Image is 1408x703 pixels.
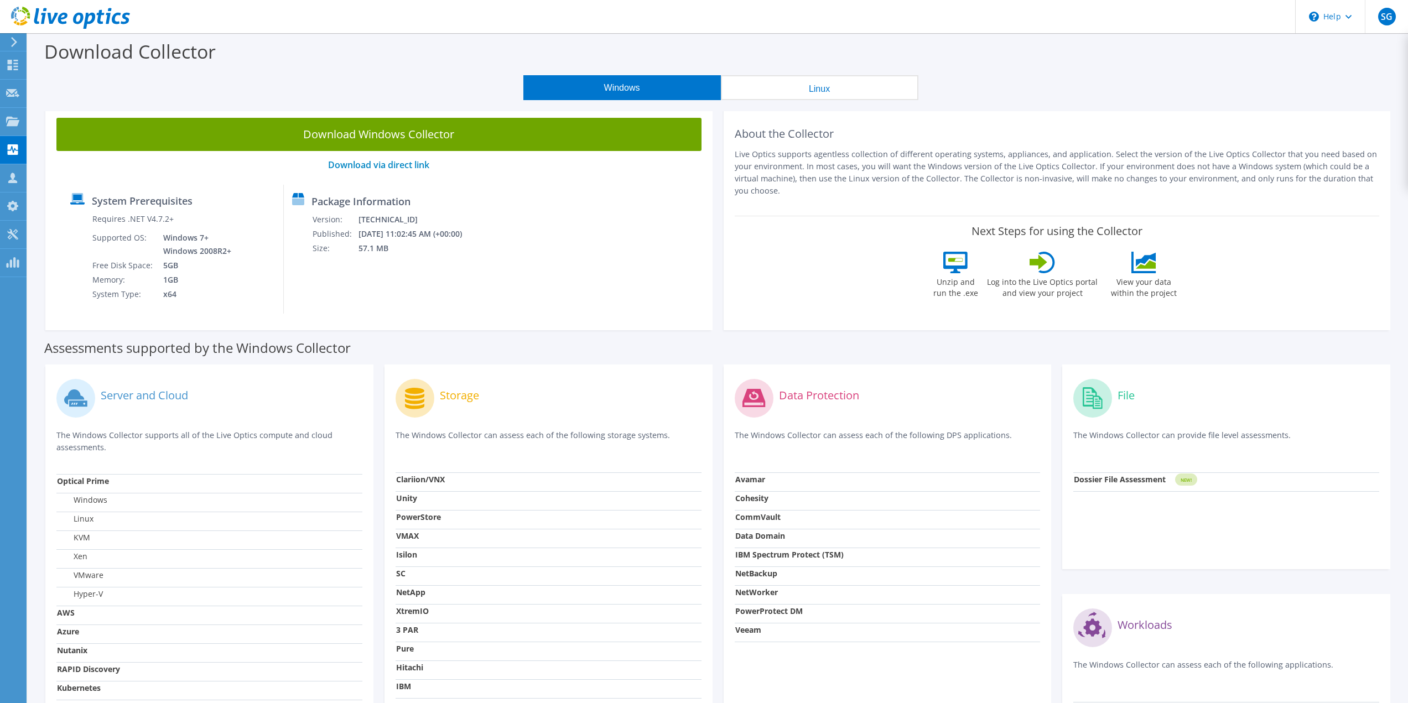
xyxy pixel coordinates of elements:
[735,568,777,579] strong: NetBackup
[57,532,90,543] label: KVM
[312,241,358,256] td: Size:
[396,643,414,654] strong: Pure
[57,626,79,637] strong: Azure
[986,273,1098,299] label: Log into the Live Optics portal and view your project
[57,589,103,600] label: Hyper-V
[396,530,419,541] strong: VMAX
[57,476,109,486] strong: Optical Prime
[735,606,803,616] strong: PowerProtect DM
[396,493,417,503] strong: Unity
[1118,390,1135,401] label: File
[735,127,1380,140] h2: About the Collector
[1104,273,1183,299] label: View your data within the project
[779,390,859,401] label: Data Protection
[56,429,362,454] p: The Windows Collector supports all of the Live Optics compute and cloud assessments.
[328,159,429,171] a: Download via direct link
[735,587,778,597] strong: NetWorker
[396,662,423,673] strong: Hitachi
[396,429,702,452] p: The Windows Collector can assess each of the following storage systems.
[396,587,425,597] strong: NetApp
[92,231,155,258] td: Supported OS:
[57,683,101,693] strong: Kubernetes
[92,273,155,287] td: Memory:
[735,549,844,560] strong: IBM Spectrum Protect (TSM)
[1309,12,1319,22] svg: \n
[57,513,93,524] label: Linux
[1118,619,1172,631] label: Workloads
[930,273,981,299] label: Unzip and run the .exe
[155,231,233,258] td: Windows 7+ Windows 2008R2+
[523,75,721,100] button: Windows
[57,494,107,506] label: Windows
[92,287,155,301] td: System Type:
[312,227,358,241] td: Published:
[396,568,406,579] strong: SC
[1073,429,1379,452] p: The Windows Collector can provide file level assessments.
[358,212,477,227] td: [TECHNICAL_ID]
[735,493,768,503] strong: Cohesity
[1181,477,1192,483] tspan: NEW!
[396,549,417,560] strong: Isilon
[92,258,155,273] td: Free Disk Space:
[57,664,120,674] strong: RAPID Discovery
[721,75,918,100] button: Linux
[311,196,411,207] label: Package Information
[57,607,75,618] strong: AWS
[56,118,702,151] a: Download Windows Collector
[155,258,233,273] td: 5GB
[92,213,174,225] label: Requires .NET V4.7.2+
[1074,474,1166,485] strong: Dossier File Assessment
[57,570,103,581] label: VMware
[971,225,1142,238] label: Next Steps for using the Collector
[101,390,188,401] label: Server and Cloud
[440,390,479,401] label: Storage
[358,227,477,241] td: [DATE] 11:02:45 AM (+00:00)
[44,39,216,64] label: Download Collector
[155,273,233,287] td: 1GB
[1378,8,1396,25] span: SG
[155,287,233,301] td: x64
[57,645,87,655] strong: Nutanix
[44,342,351,353] label: Assessments supported by the Windows Collector
[735,512,781,522] strong: CommVault
[735,148,1380,197] p: Live Optics supports agentless collection of different operating systems, appliances, and applica...
[735,474,765,485] strong: Avamar
[396,681,411,691] strong: IBM
[1073,659,1379,681] p: The Windows Collector can assess each of the following applications.
[735,530,785,541] strong: Data Domain
[735,624,761,635] strong: Veeam
[735,429,1041,452] p: The Windows Collector can assess each of the following DPS applications.
[57,551,87,562] label: Xen
[396,606,429,616] strong: XtremIO
[312,212,358,227] td: Version:
[358,241,477,256] td: 57.1 MB
[92,195,193,206] label: System Prerequisites
[396,512,441,522] strong: PowerStore
[396,474,445,485] strong: Clariion/VNX
[396,624,418,635] strong: 3 PAR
